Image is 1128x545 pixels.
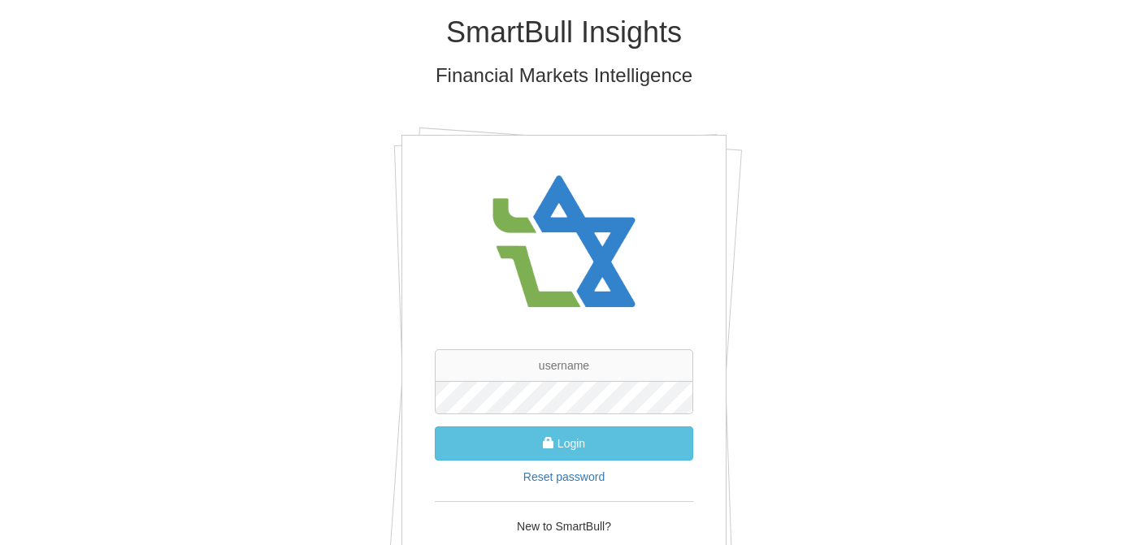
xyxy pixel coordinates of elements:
img: avatar [483,160,645,325]
h1: SmartBull Insights [89,16,1039,49]
h3: Financial Markets Intelligence [89,65,1039,86]
a: Reset password [523,470,605,483]
button: Login [435,426,693,461]
span: New to SmartBull? [517,520,611,533]
input: username [435,349,693,382]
